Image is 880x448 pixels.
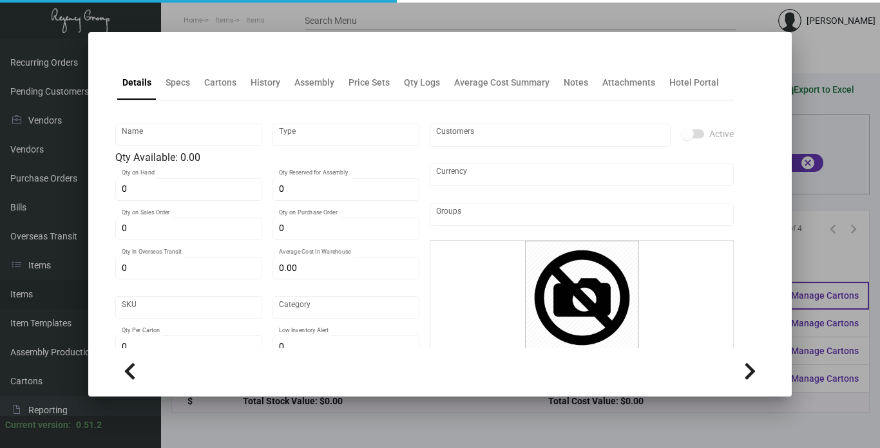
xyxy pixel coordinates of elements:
[294,76,334,89] div: Assembly
[404,76,440,89] div: Qty Logs
[436,130,664,140] input: Add new..
[5,418,71,432] div: Current version:
[115,150,419,165] div: Qty Available: 0.00
[122,76,151,89] div: Details
[349,76,390,89] div: Price Sets
[454,76,550,89] div: Average Cost Summary
[166,76,190,89] div: Specs
[709,126,734,142] span: Active
[251,76,280,89] div: History
[76,418,102,432] div: 0.51.2
[602,76,655,89] div: Attachments
[436,209,727,219] input: Add new..
[669,76,719,89] div: Hotel Portal
[564,76,588,89] div: Notes
[204,76,236,89] div: Cartons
